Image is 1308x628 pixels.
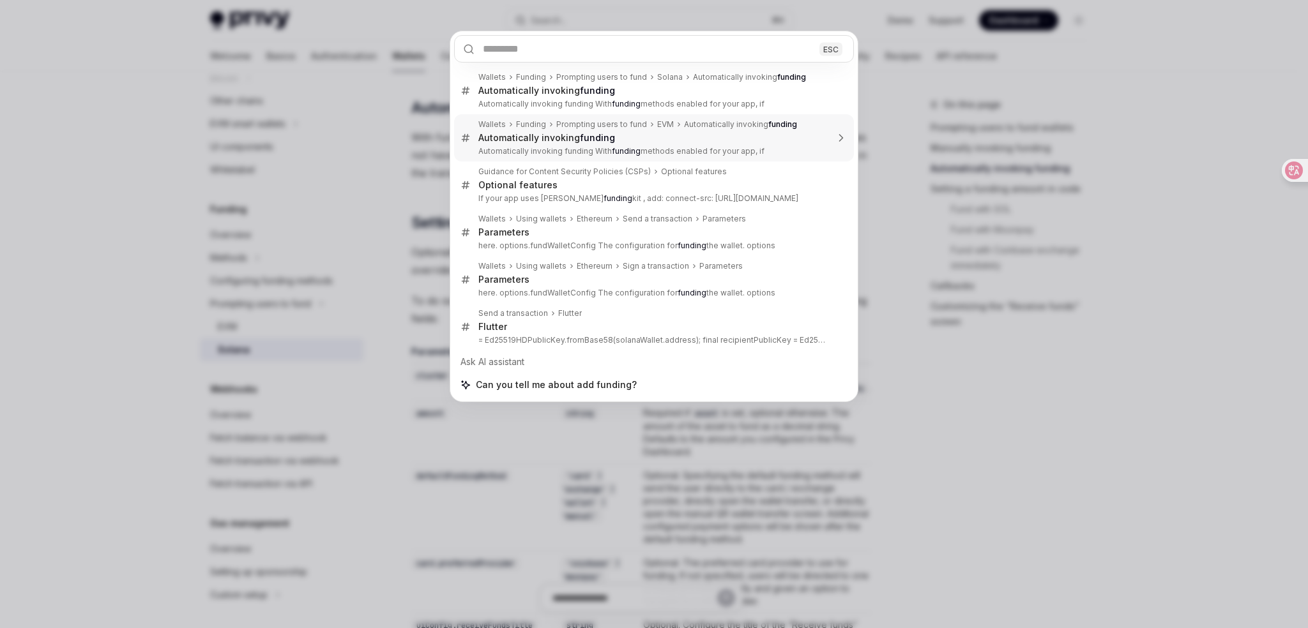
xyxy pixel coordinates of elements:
b: funding [580,85,615,96]
p: = Ed25519HDPublicKey.fromBase58(solanaWallet.address); final recipientPublicKey = Ed25519HDPublicKey [478,335,827,345]
p: here. options.fundWalletConfig The configuration for the wallet. options [478,241,827,251]
div: Using wallets [516,214,567,224]
div: Parameters [478,274,529,285]
div: Send a transaction [478,308,548,318]
div: Parameters [703,214,746,224]
div: Parameters [699,261,743,271]
p: Automatically invoking funding With methods enabled for your app, if [478,146,827,156]
div: Optional features [478,179,558,191]
b: funding [678,288,706,297]
div: Funding [516,119,546,130]
div: Solana [657,72,683,82]
span: Can you tell me about add funding? [476,378,637,391]
b: funding [604,193,632,203]
div: Send a transaction [623,214,692,224]
div: Parameters [478,227,529,238]
div: Wallets [478,119,506,130]
b: funding [678,241,706,250]
div: Flutter [558,308,582,318]
div: Using wallets [516,261,567,271]
p: Automatically invoking funding With methods enabled for your app, if [478,99,827,109]
div: Guidance for Content Security Policies (CSPs) [478,167,651,177]
div: Funding [516,72,546,82]
div: Sign a transaction [623,261,689,271]
div: Wallets [478,261,506,271]
div: Ethereum [577,214,612,224]
div: Wallets [478,214,506,224]
div: Ask AI assistant [454,350,854,373]
div: Optional features [661,167,727,177]
b: funding [612,146,641,156]
div: Automatically invoking [684,119,797,130]
b: funding [768,119,797,129]
div: Ethereum [577,261,612,271]
div: Automatically invoking [693,72,806,82]
b: funding [580,132,615,143]
p: If your app uses [PERSON_NAME] kit , add: connect-src: [URL][DOMAIN_NAME] [478,193,827,204]
p: here. options.fundWalletConfig The configuration for the wallet. options [478,288,827,298]
div: ESC [819,42,842,56]
b: funding [777,72,806,82]
div: Prompting users to fund [556,72,647,82]
div: Flutter [478,321,507,333]
div: Prompting users to fund [556,119,647,130]
b: funding [612,99,641,108]
div: Wallets [478,72,506,82]
div: Automatically invoking [478,85,615,96]
div: Automatically invoking [478,132,615,144]
div: EVM [657,119,674,130]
